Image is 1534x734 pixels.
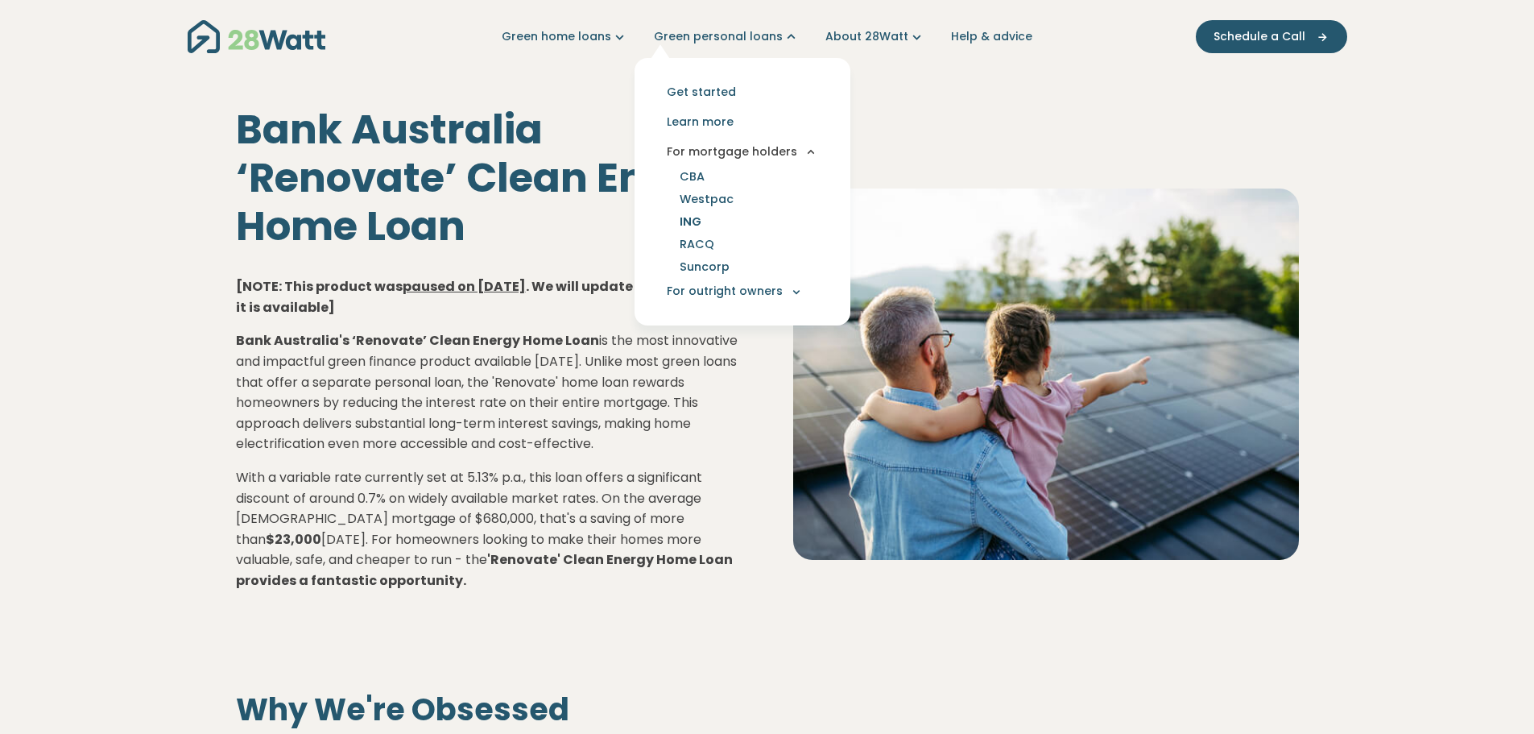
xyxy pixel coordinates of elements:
[266,530,321,549] strong: $23,000
[236,277,737,317] strong: [NOTE: This product was . We will update this page once it is available]
[502,28,628,45] a: Green home loans
[647,77,837,107] a: Get started
[236,331,599,350] strong: Bank Australia's ‘Renovate’ Clean Energy Home Loan
[660,210,721,233] a: ING
[236,550,733,590] strong: 'Renovate' Clean Energy Home Loan provides a fantastic opportunity.
[825,28,925,45] a: About 28Watt
[403,277,526,296] span: paused on [DATE]
[236,691,1299,728] h2: Why We're Obsessed
[1214,28,1305,45] span: Schedule a Call
[660,165,724,188] a: CBA
[660,255,749,278] a: Suncorp
[647,107,837,137] a: Learn more
[1196,20,1347,53] button: Schedule a Call
[647,137,837,167] button: For mortgage holders
[654,28,800,45] a: Green personal loans
[236,106,742,251] h1: Bank Australia ‘Renovate’ Clean Energy Home Loan
[660,233,734,255] a: RACQ
[236,330,742,454] p: is the most innovative and impactful green finance product available [DATE]. Unlike most green lo...
[188,20,325,53] img: 28Watt
[236,467,742,591] p: With a variable rate currently set at 5.13% p.a., this loan offers a significant discount of arou...
[188,16,1347,57] nav: Main navigation
[647,276,837,306] button: For outright owners
[951,28,1032,45] a: Help & advice
[660,188,753,210] a: Westpac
